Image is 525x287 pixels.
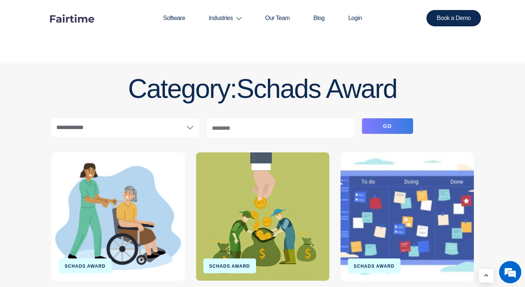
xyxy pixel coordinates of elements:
span: Go [383,123,392,129]
a: Schads Award [354,264,395,269]
a: Book a Demo [426,10,481,26]
a: Our Team [253,0,302,36]
button: Go [362,118,413,134]
h1: Category: [51,67,474,103]
a: Blog [302,0,336,36]
a: Login [336,0,374,36]
span: Book a Demo [437,15,471,21]
a: Schads Award [209,264,250,269]
a: Learn More [479,269,494,283]
a: Schads Award [65,264,106,269]
span: Schads Award [236,74,397,103]
a: Software [151,0,197,36]
a: Industries [197,0,253,36]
